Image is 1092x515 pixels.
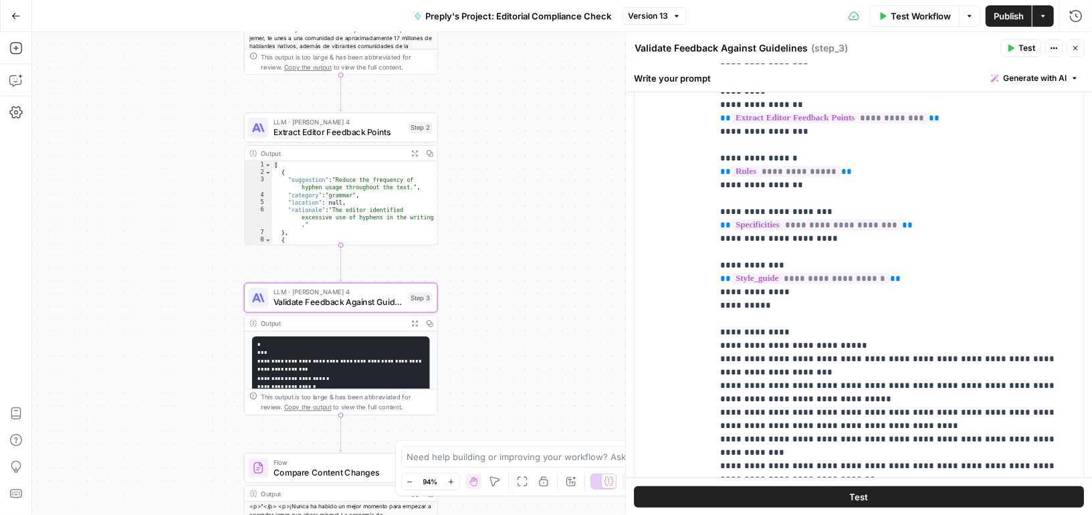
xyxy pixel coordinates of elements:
span: Copy the output [284,403,332,411]
div: This output is too large & has been abbreviated for review. to view the full content. [261,52,432,72]
div: LLM · [PERSON_NAME] 4Extract Editor Feedback PointsStep 2Output[ { "suggestion":"Reduce the frequ... [244,112,438,245]
div: Step 2 [409,122,433,133]
div: Output [261,318,403,328]
span: Preply's Project: Editorial Compliance Check [426,9,612,23]
span: LLM · [PERSON_NAME] 4 [274,287,404,297]
div: 9 [245,244,272,259]
textarea: Validate Feedback Against Guidelines [635,41,808,55]
span: Test [850,490,869,503]
div: 1 [245,161,272,169]
span: Publish [994,9,1024,23]
div: Write your prompt [626,64,1092,92]
g: Edge from step_1 to step_2 [339,74,343,111]
span: Validate Feedback Against Guidelines [274,296,404,308]
div: Output [261,148,403,159]
div: Output [261,488,403,498]
span: Toggle code folding, rows 2 through 7 [265,169,271,177]
button: Generate with AI [986,70,1084,87]
button: Version 13 [623,7,687,25]
div: 8 [245,236,272,243]
div: 3 [245,177,272,191]
span: Compare Content Changes [274,466,403,479]
div: 4 [245,191,272,199]
span: Test Workflow [891,9,951,23]
g: Edge from step_2 to step_3 [339,245,343,282]
div: 6 [245,207,272,229]
button: Publish [986,5,1032,27]
button: Preply's Project: Editorial Compliance Check [406,5,620,27]
button: Test Workflow [870,5,959,27]
span: Copy the output [284,63,332,70]
button: Test [634,486,1084,507]
span: Toggle code folding, rows 1 through 20 [265,161,271,169]
div: 2 [245,169,272,177]
span: Toggle code folding, rows 8 through 13 [265,236,271,243]
span: LLM · [PERSON_NAME] 4 [274,117,404,127]
img: vrinnnclop0vshvmafd7ip1g7ohf [252,461,265,474]
div: This output is too large & has been abbreviated for review. to view the full content. [261,392,432,412]
span: Test [1018,42,1035,54]
div: 7 [245,229,272,236]
span: Generate with AI [1003,72,1067,84]
span: 94% [423,476,438,487]
button: Test [1000,39,1041,57]
div: Step 3 [409,292,433,304]
span: Extract Editor Feedback Points [274,126,404,138]
g: Edge from step_3 to step_4 [339,415,343,451]
span: Flow [274,457,403,468]
div: 5 [245,199,272,206]
span: ( step_3 ) [811,41,848,55]
span: Version 13 [629,10,669,22]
